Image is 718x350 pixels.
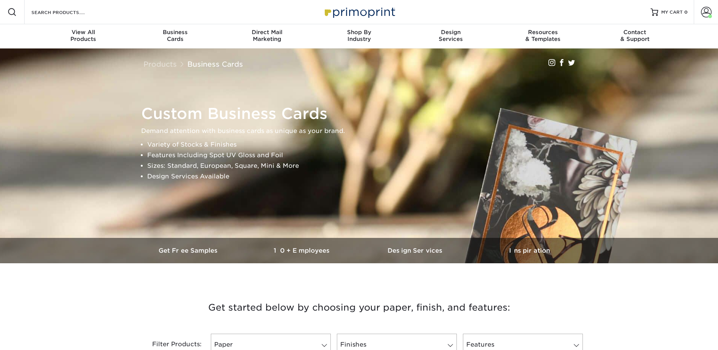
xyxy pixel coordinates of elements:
[589,29,681,42] div: & Support
[313,29,405,42] div: Industry
[129,29,221,36] span: Business
[37,29,129,42] div: Products
[473,238,586,263] a: Inspiration
[321,4,397,20] img: Primoprint
[497,29,589,36] span: Resources
[37,29,129,36] span: View All
[359,247,473,254] h3: Design Services
[132,238,246,263] a: Get Free Samples
[143,60,177,68] a: Products
[141,105,584,123] h1: Custom Business Cards
[684,9,688,15] span: 0
[221,29,313,42] div: Marketing
[187,60,243,68] a: Business Cards
[31,8,104,17] input: SEARCH PRODUCTS.....
[589,24,681,48] a: Contact& Support
[313,24,405,48] a: Shop ByIndustry
[147,139,584,150] li: Variety of Stocks & Finishes
[147,171,584,182] li: Design Services Available
[37,24,129,48] a: View AllProducts
[246,247,359,254] h3: 10+ Employees
[147,161,584,171] li: Sizes: Standard, European, Square, Mini & More
[497,24,589,48] a: Resources& Templates
[221,24,313,48] a: Direct MailMarketing
[497,29,589,42] div: & Templates
[129,24,221,48] a: BusinessCards
[132,247,246,254] h3: Get Free Samples
[221,29,313,36] span: Direct Mail
[405,29,497,36] span: Design
[473,247,586,254] h3: Inspiration
[313,29,405,36] span: Shop By
[138,291,581,325] h3: Get started below by choosing your paper, finish, and features:
[246,238,359,263] a: 10+ Employees
[405,24,497,48] a: DesignServices
[147,150,584,161] li: Features Including Spot UV Gloss and Foil
[661,9,683,16] span: MY CART
[129,29,221,42] div: Cards
[405,29,497,42] div: Services
[359,238,473,263] a: Design Services
[589,29,681,36] span: Contact
[141,126,584,136] p: Demand attention with business cards as unique as your brand.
